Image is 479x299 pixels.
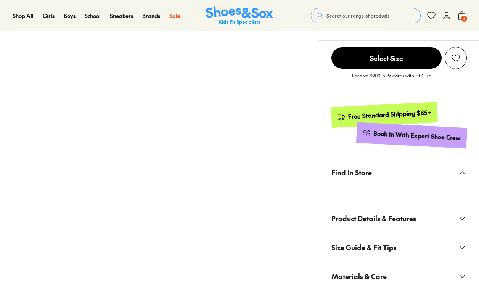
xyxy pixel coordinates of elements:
button: Materials & Care [319,262,479,291]
button: Size Guide & Fit Tips [319,233,479,262]
a: Sneakers [110,12,133,20]
a: School [85,12,101,20]
a: Sale [169,12,180,20]
a: Girls [43,12,55,20]
span: Size Guide & Fit Tips [331,236,397,259]
a: Shop All [13,12,34,20]
span: Sneakers [110,12,133,19]
span: Sale [169,12,180,19]
span: 2 [460,15,468,23]
div: Book in With Expert Shoe Crew [373,129,461,142]
span: Brands [142,12,160,19]
img: SNS_Logo_Responsive.svg [206,6,273,25]
button: Search our range of products [311,8,421,23]
span: Search our range of products [326,12,389,19]
span: Girls [43,12,55,19]
a: Book in With Expert Shoe Crew [356,122,467,149]
iframe: Gorgias live chat messenger [8,248,38,276]
span: Shop All [13,12,34,19]
span: Product Details & Features [331,207,416,230]
span: Find In Store [331,161,372,184]
iframe: Find in Store [331,187,467,195]
a: Brands [142,12,160,20]
button: Find In Store [319,158,479,187]
span: Materials & Care [331,265,387,288]
button: Add to Wishlist [445,47,467,69]
a: Boys [64,12,76,20]
a: Free Standard Shipping $85+ [331,102,438,128]
div: Free Standard Shipping $85+ [348,108,432,121]
span: School [85,12,101,19]
a: Shoes & Sox [206,6,273,25]
p: Receive $9.00 in Rewards with Fit Club [352,72,431,86]
button: 2 [457,7,466,24]
button: Product Details & Features [319,204,479,233]
button: Select Size [331,47,442,69]
span: Boys [64,12,76,19]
